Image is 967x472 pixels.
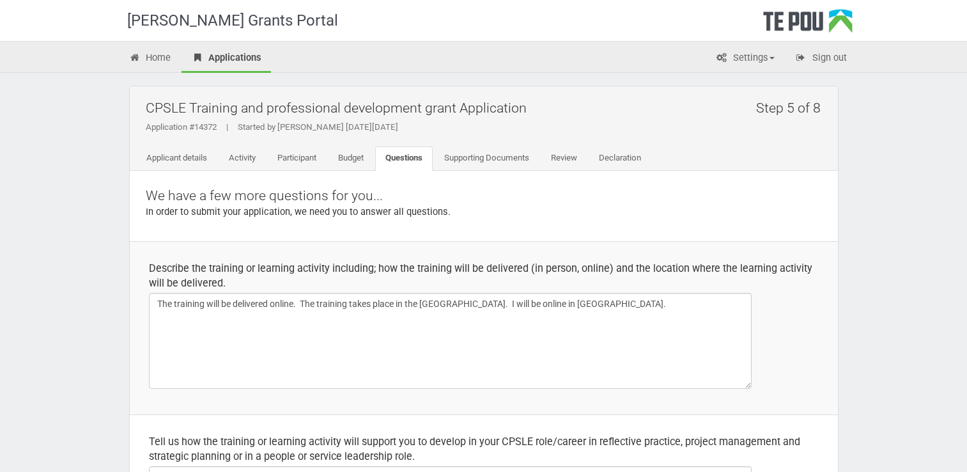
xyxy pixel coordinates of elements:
textarea: The training will be delivered online. The training takes place in the [GEOGRAPHIC_DATA]. I will ... [149,293,752,389]
a: Budget [328,146,374,171]
a: Settings [706,45,784,73]
a: Applications [182,45,271,73]
a: Applicant details [136,146,217,171]
a: Sign out [785,45,856,73]
a: Home [120,45,181,73]
h2: CPSLE Training and professional development grant Application [146,93,828,123]
a: Declaration [589,146,651,171]
div: Tell us how the training or learning activity will support you to develop in your CPSLE role/care... [149,434,819,464]
a: Activity [219,146,266,171]
a: Questions [375,146,433,171]
div: Te Pou Logo [763,9,853,41]
a: Review [541,146,587,171]
p: We have a few more questions for you... [146,187,822,205]
a: Participant [267,146,327,171]
a: Supporting Documents [434,146,539,171]
div: Describe the training or learning activity including; how the training will be delivered (in pers... [149,261,819,290]
span: | [217,122,238,132]
h2: Step 5 of 8 [756,93,828,123]
p: In order to submit your application, we need you to answer all questions. [146,205,822,219]
div: Application #14372 Started by [PERSON_NAME] [DATE][DATE] [146,122,828,133]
